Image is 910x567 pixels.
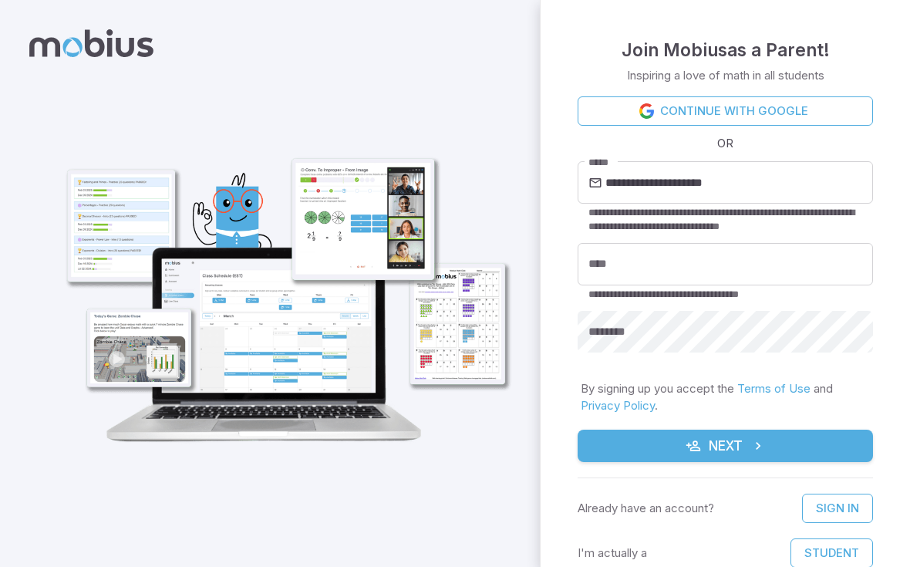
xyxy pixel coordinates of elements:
[737,381,811,396] a: Terms of Use
[578,430,873,462] button: Next
[627,67,824,84] p: Inspiring a love of math in all students
[802,494,873,523] a: Sign In
[578,96,873,126] a: Continue with Google
[713,135,737,152] span: OR
[578,500,714,517] p: Already have an account?
[43,106,521,457] img: parent_1-illustration
[622,36,830,64] h4: Join Mobius as a Parent !
[581,380,870,414] p: By signing up you accept the and .
[578,545,647,562] p: I'm actually a
[581,398,655,413] a: Privacy Policy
